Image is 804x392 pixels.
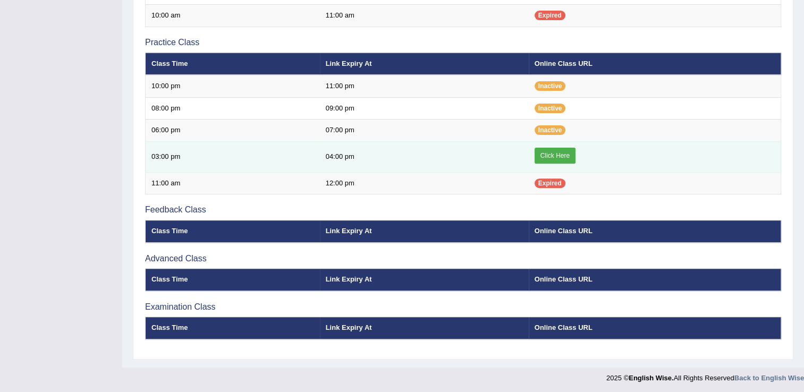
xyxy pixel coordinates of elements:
td: 11:00 pm [320,75,529,97]
td: 10:00 am [146,5,320,27]
th: Link Expiry At [320,220,529,243]
td: 12:00 pm [320,172,529,194]
div: 2025 © All Rights Reserved [606,368,804,383]
span: Inactive [535,81,566,91]
h3: Advanced Class [145,254,781,263]
h3: Practice Class [145,38,781,47]
td: 06:00 pm [146,120,320,142]
a: Back to English Wise [734,374,804,382]
span: Expired [535,11,565,20]
span: Expired [535,178,565,188]
span: Inactive [535,104,566,113]
h3: Feedback Class [145,205,781,215]
th: Link Expiry At [320,53,529,75]
th: Class Time [146,269,320,291]
th: Class Time [146,220,320,243]
td: 03:00 pm [146,141,320,172]
td: 11:00 am [320,5,529,27]
strong: English Wise. [629,374,673,382]
th: Online Class URL [529,220,781,243]
th: Link Expiry At [320,317,529,339]
td: 07:00 pm [320,120,529,142]
th: Link Expiry At [320,269,529,291]
span: Inactive [535,125,566,135]
th: Online Class URL [529,269,781,291]
td: 10:00 pm [146,75,320,97]
h3: Examination Class [145,302,781,312]
a: Click Here [535,148,576,164]
th: Class Time [146,317,320,339]
td: 08:00 pm [146,97,320,120]
td: 09:00 pm [320,97,529,120]
th: Class Time [146,53,320,75]
td: 11:00 am [146,172,320,194]
th: Online Class URL [529,53,781,75]
th: Online Class URL [529,317,781,339]
td: 04:00 pm [320,141,529,172]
